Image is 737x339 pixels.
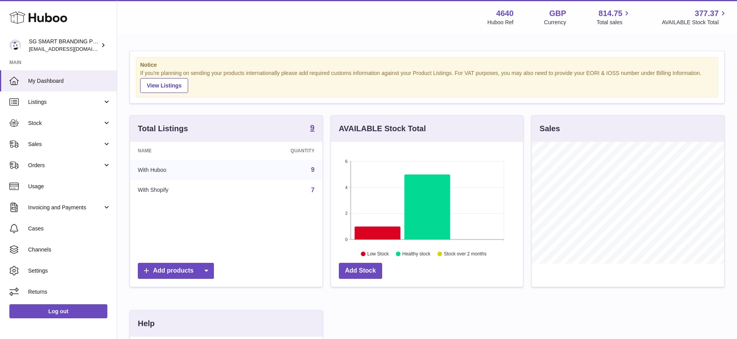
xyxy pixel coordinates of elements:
[345,211,347,216] text: 2
[496,8,514,19] strong: 4640
[310,124,315,132] strong: 9
[311,187,315,193] a: 7
[140,70,714,93] div: If you're planning on sending your products internationally please add required customs informati...
[28,288,111,296] span: Returns
[345,185,347,190] text: 4
[311,166,315,173] a: 9
[140,61,714,69] strong: Notice
[310,124,315,133] a: 9
[539,123,560,134] h3: Sales
[130,160,234,180] td: With Huboo
[138,123,188,134] h3: Total Listings
[549,8,566,19] strong: GBP
[28,141,103,148] span: Sales
[140,78,188,93] a: View Listings
[130,180,234,200] td: With Shopify
[695,8,719,19] span: 377.37
[9,304,107,318] a: Log out
[28,225,111,232] span: Cases
[28,120,103,127] span: Stock
[367,251,389,257] text: Low Stock
[444,251,486,257] text: Stock over 2 months
[28,77,111,85] span: My Dashboard
[662,19,728,26] span: AVAILABLE Stock Total
[29,38,99,53] div: SG SMART BRANDING PTE. LTD.
[596,8,631,26] a: 814.75 Total sales
[138,263,214,279] a: Add products
[28,267,111,275] span: Settings
[598,8,622,19] span: 814.75
[234,142,322,160] th: Quantity
[28,162,103,169] span: Orders
[488,19,514,26] div: Huboo Ref
[138,318,155,329] h3: Help
[662,8,728,26] a: 377.37 AVAILABLE Stock Total
[544,19,566,26] div: Currency
[339,263,382,279] a: Add Stock
[345,237,347,242] text: 0
[28,98,103,106] span: Listings
[28,246,111,253] span: Channels
[28,183,111,190] span: Usage
[402,251,431,257] text: Healthy stock
[29,46,115,52] span: [EMAIL_ADDRESS][DOMAIN_NAME]
[9,39,21,51] img: uktopsmileshipping@gmail.com
[339,123,426,134] h3: AVAILABLE Stock Total
[596,19,631,26] span: Total sales
[345,159,347,164] text: 6
[28,204,103,211] span: Invoicing and Payments
[130,142,234,160] th: Name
